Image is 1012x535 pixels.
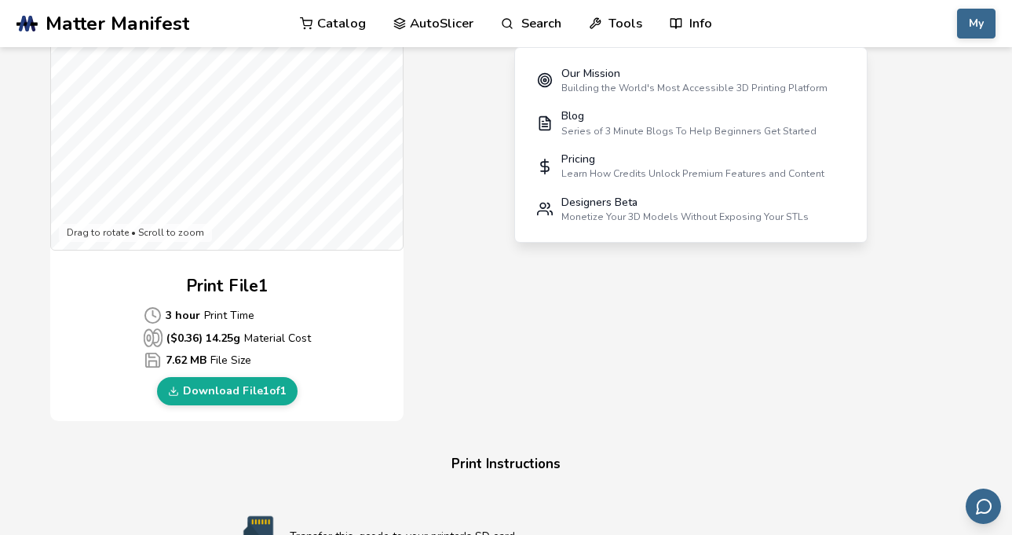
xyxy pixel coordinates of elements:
[561,82,828,93] div: Building the World's Most Accessible 3D Printing Platform
[526,59,856,102] a: Our MissionBuilding the World's Most Accessible 3D Printing Platform
[561,110,817,123] div: Blog
[561,168,824,179] div: Learn How Credits Unlock Premium Features and Content
[144,328,163,347] span: Average Cost
[561,153,824,166] div: Pricing
[526,145,856,188] a: PricingLearn How Credits Unlock Premium Features and Content
[144,351,311,369] p: File Size
[561,68,828,80] div: Our Mission
[144,328,311,347] p: Material Cost
[166,352,206,368] b: 7.62 MB
[561,211,809,222] div: Monetize Your 3D Models Without Exposing Your STLs
[144,306,311,324] p: Print Time
[186,274,269,299] h2: Print File 1
[144,306,162,324] span: Average Cost
[561,126,817,137] div: Series of 3 Minute Blogs To Help Beginners Get Started
[208,453,805,477] h4: Print Instructions
[526,102,856,145] a: BlogSeries of 3 Minute Blogs To Help Beginners Get Started
[157,377,298,405] a: Download File1of1
[561,196,809,209] div: Designers Beta
[144,351,162,369] span: Average Cost
[46,13,189,35] span: Matter Manifest
[166,307,200,324] b: 3 hour
[59,224,212,243] div: Drag to rotate • Scroll to zoom
[957,9,996,38] button: My
[526,188,856,231] a: Designers BetaMonetize Your 3D Models Without Exposing Your STLs
[966,489,1001,524] button: Send feedback via email
[166,330,240,346] b: ($ 0.36 ) 14.25 g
